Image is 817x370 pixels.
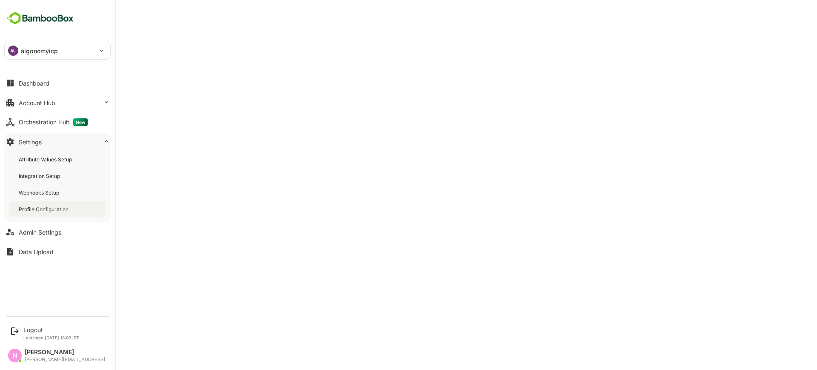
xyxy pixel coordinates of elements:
button: Data Upload [4,243,111,260]
div: Data Upload [19,248,54,255]
img: BambooboxFullLogoMark.5f36c76dfaba33ec1ec1367b70bb1252.svg [4,10,76,26]
button: Admin Settings [4,224,111,241]
div: Account Hub [19,99,55,106]
div: [PERSON_NAME] [25,349,105,356]
button: Settings [4,133,111,150]
div: N [8,349,22,362]
p: Last login: [DATE] 18:02 IST [23,335,79,340]
p: algonomyicp [21,46,58,55]
div: Admin Settings [19,229,61,236]
button: Dashboard [4,75,111,92]
div: Webhooks Setup [19,189,61,196]
div: [PERSON_NAME][EMAIL_ADDRESS] [25,357,105,362]
button: Account Hub [4,94,111,111]
span: New [73,118,88,126]
button: Orchestration HubNew [4,114,111,131]
div: ALalgonomyicp [5,42,110,59]
div: Attribute Values Setup [19,156,74,163]
div: Settings [19,138,42,146]
div: Logout [23,326,79,333]
div: Dashboard [19,80,49,87]
div: Integration Setup [19,172,62,180]
div: Profile Configuration [19,206,70,213]
div: Orchestration Hub [19,118,88,126]
div: AL [8,46,18,56]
